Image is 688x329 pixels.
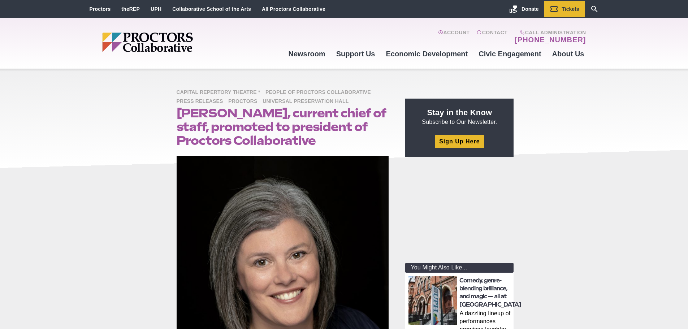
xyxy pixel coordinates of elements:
a: Account [438,30,470,44]
a: Search [585,1,604,17]
a: theREP [121,6,140,12]
a: Newsroom [283,44,330,64]
span: Tickets [562,6,579,12]
a: Sign Up Here [435,135,484,148]
a: Civic Engagement [473,44,546,64]
a: Proctors [90,6,111,12]
span: Call Administration [512,30,586,35]
span: Capital Repertory Theatre * [177,88,264,97]
a: Tickets [544,1,585,17]
span: People of Proctors Collaborative [265,88,375,97]
a: Press Releases [177,98,227,104]
div: You Might Also Like... [405,263,514,273]
strong: Stay in the Know [427,108,492,117]
a: UPH [151,6,161,12]
a: Donate [504,1,544,17]
a: People of Proctors Collaborative [265,89,375,95]
img: Proctors logo [102,33,248,52]
a: Contact [477,30,507,44]
img: thumbnail: Comedy, genre-blending brilliance, and magic — all at Universal Preservation Hall [408,276,457,325]
a: [PHONE_NUMBER] [515,35,586,44]
a: Support Us [331,44,381,64]
a: About Us [547,44,590,64]
p: Subscribe to Our Newsletter. [414,107,505,126]
a: Universal Preservation Hall [263,98,352,104]
a: Collaborative School of the Arts [172,6,251,12]
span: Universal Preservation Hall [263,97,352,106]
iframe: Advertisement [405,165,514,256]
h1: [PERSON_NAME], current chief of staff, promoted to president of Proctors Collaborative [177,106,389,147]
a: Economic Development [381,44,473,64]
a: Comedy, genre-blending brilliance, and magic — all at [GEOGRAPHIC_DATA] [459,277,521,308]
span: Press Releases [177,97,227,106]
span: Proctors [228,97,261,106]
a: Capital Repertory Theatre * [177,89,264,95]
a: All Proctors Collaborative [262,6,325,12]
a: Proctors [228,98,261,104]
span: Donate [522,6,538,12]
